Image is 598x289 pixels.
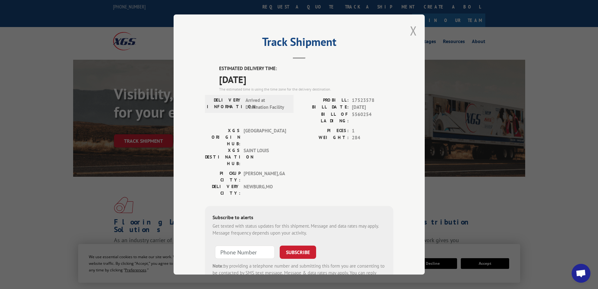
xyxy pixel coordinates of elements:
[205,183,240,197] label: DELIVERY CITY:
[207,97,242,111] label: DELIVERY INFORMATION:
[219,65,393,72] label: ESTIMATED DELIVERY TIME:
[213,263,386,284] div: by providing a telephone number and submitting this form you are consenting to be contacted by SM...
[205,127,240,147] label: XGS ORIGIN HUB:
[205,147,240,167] label: XGS DESTINATION HUB:
[244,127,286,147] span: [GEOGRAPHIC_DATA]
[299,134,349,142] label: WEIGHT:
[244,147,286,167] span: SAINT LOUIS
[352,111,393,124] span: 5560254
[215,246,275,259] input: Phone Number
[280,246,316,259] button: SUBSCRIBE
[213,263,224,269] strong: Note:
[299,127,349,135] label: PIECES:
[572,264,590,283] div: Open chat
[410,22,417,39] button: Close modal
[352,104,393,111] span: [DATE]
[213,214,386,223] div: Subscribe to alerts
[352,97,393,104] span: 17523578
[205,37,393,49] h2: Track Shipment
[219,72,393,86] span: [DATE]
[352,134,393,142] span: 284
[352,127,393,135] span: 1
[299,111,349,124] label: BILL OF LADING:
[244,170,286,183] span: [PERSON_NAME] , GA
[219,86,393,92] div: The estimated time is using the time zone for the delivery destination.
[299,104,349,111] label: BILL DATE:
[213,223,386,237] div: Get texted with status updates for this shipment. Message and data rates may apply. Message frequ...
[205,170,240,183] label: PICKUP CITY:
[299,97,349,104] label: PROBILL:
[244,183,286,197] span: NEWBURG , MO
[245,97,288,111] span: Arrived at Destination Facility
